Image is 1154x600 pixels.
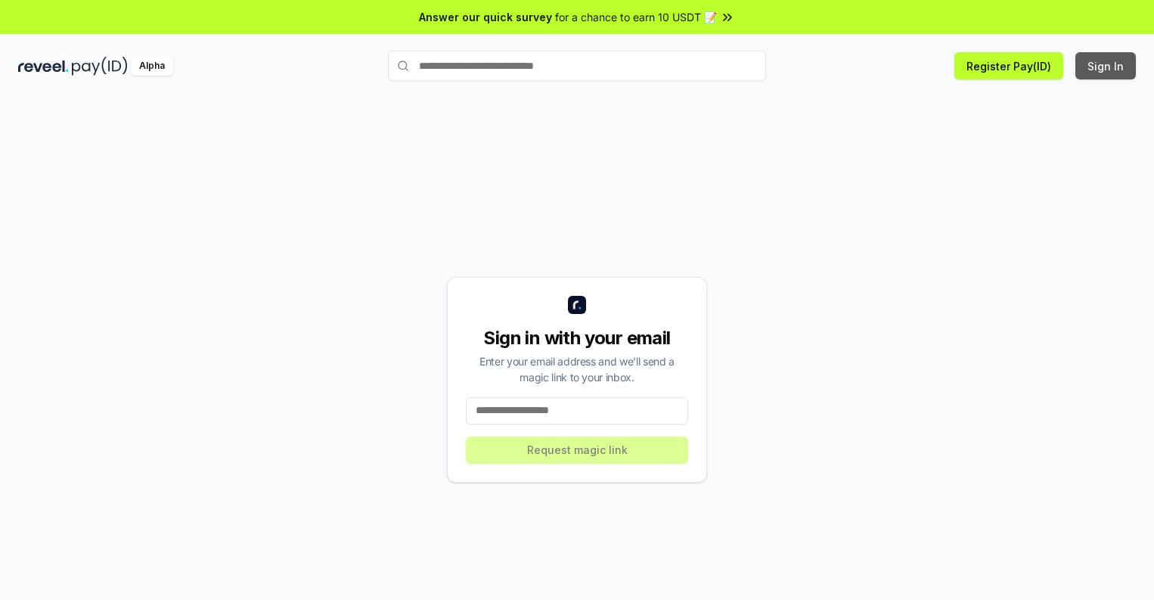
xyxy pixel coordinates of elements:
[555,9,717,25] span: for a chance to earn 10 USDT 📝
[466,353,688,385] div: Enter your email address and we’ll send a magic link to your inbox.
[419,9,552,25] span: Answer our quick survey
[72,57,128,76] img: pay_id
[954,52,1063,79] button: Register Pay(ID)
[18,57,69,76] img: reveel_dark
[131,57,173,76] div: Alpha
[466,326,688,350] div: Sign in with your email
[1075,52,1136,79] button: Sign In
[568,296,586,314] img: logo_small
